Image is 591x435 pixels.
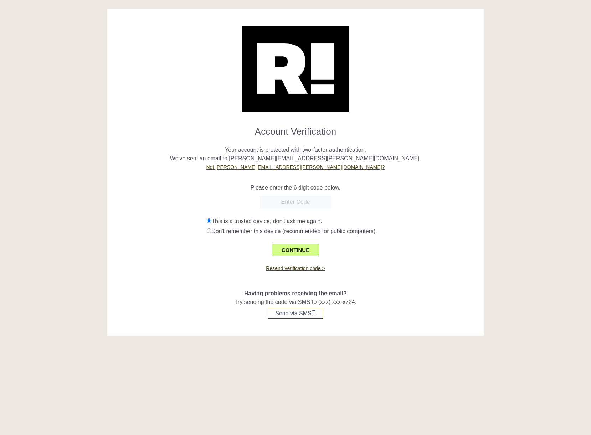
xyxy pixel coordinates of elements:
p: Please enter the 6 digit code below. [113,183,478,192]
div: This is a trusted device, don't ask me again. [207,217,478,226]
div: Don't remember this device (recommended for public computers). [207,227,478,235]
a: Resend verification code > [266,265,325,271]
a: Not [PERSON_NAME][EMAIL_ADDRESS][PERSON_NAME][DOMAIN_NAME]? [206,164,385,170]
div: Try sending the code via SMS to (xxx) xxx-x724. [113,272,478,319]
p: Your account is protected with two-factor authentication. We've sent an email to [PERSON_NAME][EM... [113,137,478,171]
button: CONTINUE [272,244,319,256]
span: Having problems receiving the email? [244,290,347,296]
img: Retention.com [242,26,349,112]
button: Send via SMS [268,308,323,319]
input: Enter Code [260,196,331,208]
h1: Account Verification [113,120,478,137]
